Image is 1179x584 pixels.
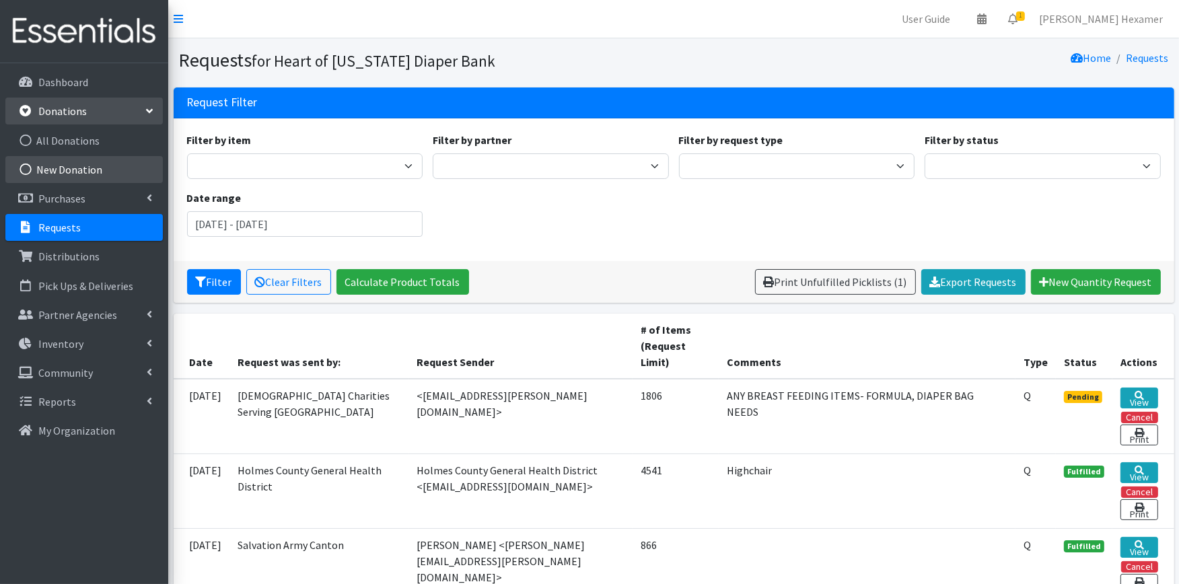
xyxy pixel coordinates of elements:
[5,388,163,415] a: Reports
[409,453,633,528] td: Holmes County General Health District <[EMAIL_ADDRESS][DOMAIN_NAME]>
[187,190,242,206] label: Date range
[230,453,409,528] td: Holmes County General Health District
[5,127,163,154] a: All Donations
[336,269,469,295] a: Calculate Product Totals
[5,417,163,444] a: My Organization
[38,75,88,89] p: Dashboard
[5,243,163,270] a: Distributions
[38,221,81,234] p: Requests
[174,314,230,379] th: Date
[5,301,163,328] a: Partner Agencies
[1024,464,1031,477] abbr: Quantity
[433,132,511,148] label: Filter by partner
[179,48,669,72] h1: Requests
[246,269,331,295] a: Clear Filters
[1015,314,1056,379] th: Type
[174,379,230,454] td: [DATE]
[230,379,409,454] td: [DEMOGRAPHIC_DATA] Charities Serving [GEOGRAPHIC_DATA]
[1120,462,1158,483] a: View
[38,279,133,293] p: Pick Ups & Deliveries
[5,185,163,212] a: Purchases
[1121,412,1158,423] button: Cancel
[1127,51,1169,65] a: Requests
[409,379,633,454] td: <[EMAIL_ADDRESS][PERSON_NAME][DOMAIN_NAME]>
[633,379,719,454] td: 1806
[1120,425,1158,445] a: Print
[38,366,93,379] p: Community
[1028,5,1174,32] a: [PERSON_NAME] Hexamer
[633,453,719,528] td: 4541
[5,69,163,96] a: Dashboard
[187,269,241,295] button: Filter
[174,453,230,528] td: [DATE]
[891,5,961,32] a: User Guide
[5,214,163,241] a: Requests
[409,314,633,379] th: Request Sender
[38,104,87,118] p: Donations
[187,132,252,148] label: Filter by item
[1071,51,1112,65] a: Home
[921,269,1026,295] a: Export Requests
[1064,466,1104,478] span: Fulfilled
[1121,486,1158,498] button: Cancel
[5,156,163,183] a: New Donation
[719,314,1015,379] th: Comments
[1056,314,1112,379] th: Status
[755,269,916,295] a: Print Unfulfilled Picklists (1)
[38,192,85,205] p: Purchases
[1016,11,1025,21] span: 1
[1120,499,1158,520] a: Print
[187,211,423,237] input: January 1, 2011 - December 31, 2011
[5,359,163,386] a: Community
[187,96,258,110] h3: Request Filter
[5,9,163,54] img: HumanEssentials
[38,337,83,351] p: Inventory
[719,379,1015,454] td: ANY BREAST FEEDING ITEMS- FORMULA, DIAPER BAG NEEDS
[38,250,100,263] p: Distributions
[719,453,1015,528] td: Highchair
[252,51,496,71] small: for Heart of [US_STATE] Diaper Bank
[1121,561,1158,573] button: Cancel
[5,98,163,124] a: Donations
[230,314,409,379] th: Request was sent by:
[1120,537,1158,558] a: View
[5,272,163,299] a: Pick Ups & Deliveries
[1112,314,1174,379] th: Actions
[1120,388,1158,408] a: View
[38,395,76,408] p: Reports
[1024,389,1031,402] abbr: Quantity
[1024,538,1031,552] abbr: Quantity
[1064,391,1102,403] span: Pending
[1031,269,1161,295] a: New Quantity Request
[5,330,163,357] a: Inventory
[997,5,1028,32] a: 1
[38,308,117,322] p: Partner Agencies
[633,314,719,379] th: # of Items (Request Limit)
[1064,540,1104,552] span: Fulfilled
[38,424,115,437] p: My Organization
[679,132,783,148] label: Filter by request type
[925,132,999,148] label: Filter by status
